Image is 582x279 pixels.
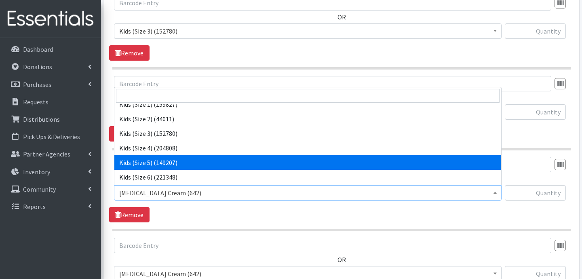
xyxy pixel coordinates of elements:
a: Distributions [3,111,98,127]
a: Partner Agencies [3,146,98,162]
p: Reports [23,203,46,211]
p: Distributions [23,115,60,123]
li: Kids (Size 5) (149207) [114,155,501,170]
p: Partner Agencies [23,150,70,158]
p: Inventory [23,168,50,176]
a: Reports [3,199,98,215]
li: Kids (Size 6) (221348) [114,170,501,184]
p: Donations [23,63,52,71]
a: Purchases [3,76,98,93]
input: Barcode Entry [114,76,551,91]
span: Diaper Rash Cream (642) [114,185,502,201]
input: Quantity [505,104,566,120]
img: HumanEssentials [3,5,98,32]
p: Dashboard [23,45,53,53]
label: OR [337,12,346,22]
a: Remove [109,126,150,142]
span: Diaper Rash Cream (642) [119,187,496,199]
li: Kids (Size 3) (152780) [114,126,501,141]
span: Kids (Size 3) (152780) [119,25,496,37]
a: Pick Ups & Deliveries [3,129,98,145]
span: Kids (Size 3) (152780) [114,23,502,39]
a: Requests [3,94,98,110]
input: Barcode Entry [114,238,551,253]
p: Pick Ups & Deliveries [23,133,80,141]
input: Quantity [505,185,566,201]
a: Donations [3,59,98,75]
li: Kids (Size 2) (44011) [114,112,501,126]
a: Inventory [3,164,98,180]
li: Kids (Size 7) (2087) [114,184,501,199]
label: OR [337,255,346,264]
p: Community [23,185,56,193]
a: Community [3,181,98,197]
input: Quantity [505,23,566,39]
p: Purchases [23,80,51,89]
a: Remove [109,207,150,222]
li: Kids (Size 4) (204808) [114,141,501,155]
li: Kids (Size 1) (159827) [114,97,501,112]
a: Dashboard [3,41,98,57]
p: Requests [23,98,48,106]
a: Remove [109,45,150,61]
